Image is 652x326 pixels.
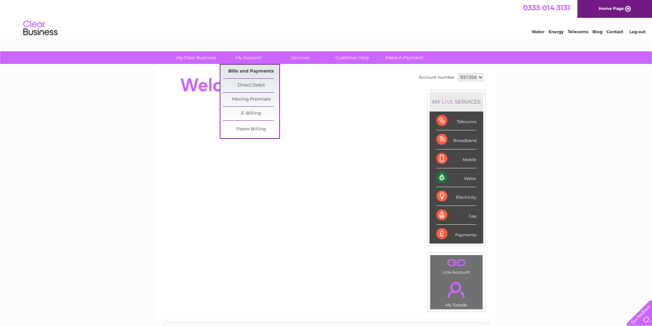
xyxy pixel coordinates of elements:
[272,51,329,64] a: Services
[432,257,481,269] a: .
[430,255,483,276] td: Link Account
[436,187,476,206] div: Electricity
[223,107,279,120] a: E-Billing
[417,71,456,83] td: Account number
[168,51,225,64] a: My Clear Business
[629,29,645,34] a: Log out
[549,29,564,34] a: Energy
[432,278,481,302] a: .
[220,51,277,64] a: My Account
[532,29,545,34] a: Water
[223,93,279,106] a: Moving Premises
[436,168,476,187] div: Water
[223,122,279,136] a: Paper Billing
[223,65,279,78] a: Bills and Payments
[223,79,279,92] a: Direct Debit
[436,130,476,149] div: Broadband
[436,112,476,130] div: Telecoms
[23,18,58,39] img: logo.png
[523,3,570,12] a: 0333 014 3131
[430,276,483,310] td: My Details
[165,4,488,33] div: Clear Business is a trading name of Verastar Limited (registered in [GEOGRAPHIC_DATA] No. 3667643...
[324,51,381,64] a: Customer Help
[592,29,602,34] a: Blog
[376,51,433,64] a: Make A Payment
[436,225,476,243] div: Payments
[568,29,588,34] a: Telecoms
[430,92,483,112] div: MY SERVICES
[436,149,476,168] div: Mobile
[436,206,476,225] div: Gas
[440,99,455,105] div: LIVE
[606,29,623,34] a: Contact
